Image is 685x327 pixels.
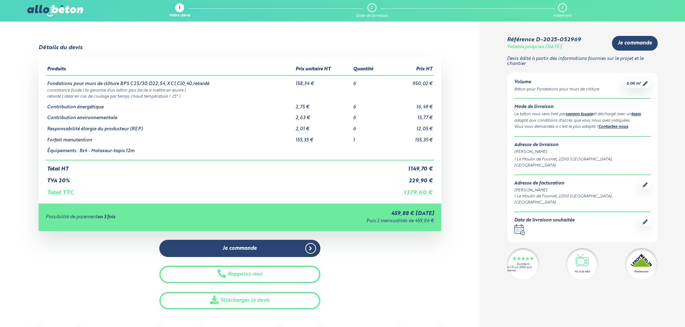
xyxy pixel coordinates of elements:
[97,215,115,219] strong: en 3 fois
[294,99,352,110] td: 2,75 €
[386,99,434,110] td: 16,49 €
[46,215,243,220] div: Possibilité de paiement
[507,45,562,50] div: Valable jusqu'au [DATE]
[618,40,652,46] span: Je commande
[46,121,294,132] td: Responsabilité élargie du producteur (REP)
[553,3,571,18] a: 3 Paiement
[294,121,352,132] td: 2,01 €
[356,3,388,18] a: 2 Date de livraison
[507,266,539,272] div: 4.7/5 sur 2300 avis clients
[169,14,190,18] div: Votre devis
[514,124,650,130] div: Vous vous demandez si c’est le plus adapté ? .
[356,14,388,18] div: Date de livraison
[352,110,386,121] td: 6
[631,112,641,116] a: tapis
[46,64,294,75] th: Produits
[159,292,320,309] a: Télécharger le devis
[634,270,648,274] div: Partenaire
[352,132,386,143] td: 1
[27,5,83,17] img: allobéton
[598,125,628,129] a: Contactez-nous
[621,299,677,319] iframe: Help widget launcher
[46,93,434,99] td: retardé ( idéal en cas de coulage par temps chaud température > 25° )
[370,6,373,10] div: 2
[352,75,386,87] td: 6
[514,193,640,206] div: 1 Le Moulin de Fournet, 22510 [GEOGRAPHIC_DATA], [GEOGRAPHIC_DATA]
[352,64,386,75] th: Quantité
[553,14,571,18] div: Paiement
[243,211,434,217] div: 459,88 € [DATE]
[514,87,599,93] div: Béton pour Fondations pour murs de clôture
[179,6,180,11] div: 1
[514,111,650,124] div: Le béton vous sera livré par et déchargé avec un , adapté aux conditions d'accès que vous nous av...
[575,270,590,274] div: Vu à la télé
[352,99,386,110] td: 6
[386,110,434,121] td: 15,77 €
[386,132,434,143] td: 155,35 €
[46,132,294,143] td: Forfait manutention
[612,36,658,51] a: Je commande
[294,132,352,143] td: 155,35 €
[294,64,352,75] th: Prix unitaire HT
[514,187,640,193] div: [PERSON_NAME]
[514,80,599,85] div: Volume
[386,64,434,75] th: Prix HT
[514,181,640,186] div: Adresse de facturation
[352,121,386,132] td: 6
[38,45,82,51] div: Détails du devis
[514,218,575,223] div: Date de livraison souhaitée
[294,75,352,87] td: 158,34 €
[507,56,658,67] p: Devis édité à partir des informations fournies sur le projet et le chantier
[46,99,294,110] td: Contribution énergétique
[386,75,434,87] td: 950,02 €
[243,219,434,224] div: Puis 2 mensualités de 459,86 €
[386,184,434,196] td: 1 379,60 €
[514,143,650,148] div: Adresse de livraison
[386,172,434,184] td: 229,90 €
[561,6,563,10] div: 3
[386,121,434,132] td: 12,05 €
[386,160,434,172] td: 1 149,70 €
[517,263,529,266] div: Excellent
[514,104,650,110] div: Mode de livraison
[46,75,294,87] td: Fondations pour murs de clôture BPS C25/30,D22,S4,XC1,Cl0,40,retardé
[507,37,581,43] div: Référence D-2025-052969
[46,184,387,196] td: Total TTC
[294,110,352,121] td: 2,63 €
[46,172,387,184] td: TVA 20%
[223,246,257,252] span: Je commande
[514,157,650,169] div: 1 Le Moulin de Fournet, 22510 [GEOGRAPHIC_DATA], [GEOGRAPHIC_DATA]
[566,112,593,116] a: camion toupie
[159,240,320,257] a: Je commande
[46,160,387,172] td: Total HT
[514,149,650,155] div: [PERSON_NAME]
[169,3,190,18] a: 1 Votre devis
[46,110,294,121] td: Contribution environnementale
[46,87,434,93] td: consistance fluide ( la garantie d’un béton plus facile à mettre en œuvre )
[46,143,294,160] td: Équipements : 8x4 - Malaxeur-tapis 12m
[159,266,320,283] button: Rappelez-moi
